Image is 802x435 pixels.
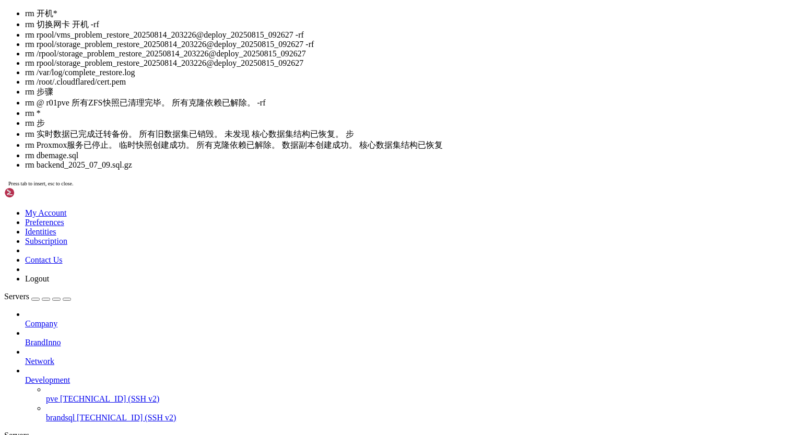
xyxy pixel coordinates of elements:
[60,49,69,57] span: 录
[48,93,56,102] span: 时
[52,4,61,13] span: 数
[30,84,39,93] span: 复
[95,66,104,75] span: 据
[96,262,105,271] span: 个
[68,66,77,75] span: 用
[113,271,122,279] span: 个
[4,333,666,342] x-row: virtio-win.iso virtio-win.iso.backup-20250815-160611 virtio-win.iso.backup-20250815-164632
[77,413,176,422] span: [TECHNICAL_ID] (SSH v2)
[104,102,113,111] span: 复
[25,347,798,366] li: Network
[60,66,69,75] span: 复
[48,40,56,49] span: 用
[46,385,798,404] li: pve [TECHNICAL_ID] (SSH v2)
[4,4,666,13] x-row: rpool/vms
[69,120,78,128] span: 后
[4,199,666,208] x-row: rpool/vms_problem_restore_20250815_163629/vm-100-disk-1 6.20G 766G 6.20G -
[52,13,61,22] span: 数
[246,40,255,49] span: 录
[69,102,78,111] span: 已
[25,160,798,170] li: rm backend_2025_07_09.sql.gz
[25,140,798,151] li: rm Proxmox服务已停止。 临时快照创建成功。 所有克隆依赖已解除。 数据副本创建成功。 核心数据集结构已恢复
[52,288,61,297] span: 体
[34,4,43,13] span: 核
[69,13,78,22] span: 集
[4,226,666,235] x-row: rpool/vms_problem_restore_20250815_175153/vm-999-disk-0 56K 766G 56K -
[100,120,109,128] span: 结
[25,129,798,140] li: rm 实时数据已完成迁转备份。 所有旧数据集已销毁。 未发现 核心数据集结构已恢复。 步
[52,244,61,253] span: 状
[21,4,30,13] span: ✅
[21,13,30,22] span: ✅
[61,297,70,306] span: 被
[69,49,78,57] span: 结
[60,394,159,403] span: [TECHNICAL_ID] (SSH v2)
[43,120,52,128] span: 证
[21,324,25,332] span: @
[25,375,798,385] a: Development
[79,288,88,297] span: 成
[46,404,798,422] li: brandsql [TECHNICAL_ID] (SSH v2)
[43,4,52,13] span: 心
[25,310,798,328] li: Company
[4,324,21,332] span: root
[4,93,666,102] x-row: ...
[4,137,666,146] x-row: rpool 32.3G 766G 4.72G /rpool
[4,182,666,191] x-row: rpool/vms_problem_restore_20250815_163629 6.20G 766G 96K /rpool/vms_problem_restore_20250815_163629
[52,102,61,111] span: 数
[25,30,798,40] li: rm rpool/vms_problem_restore_20250814_203226@deploy_20250815_092627 -rf
[43,306,52,315] span: 成
[34,244,43,253] span: 数
[113,102,122,111] span: 。
[122,49,131,57] span: 建
[74,75,82,84] span: 备
[4,187,64,198] img: Shellngn
[114,297,123,306] span: ！
[25,324,38,332] span: pve
[138,253,147,262] span: 文
[78,102,87,111] span: 成
[48,75,56,84] span: 复
[60,13,69,22] span: 据
[8,181,73,186] span: Press tab to insert, esc to close.
[4,66,666,75] x-row: --> 6/6: ...
[4,315,666,324] x-row: cd /rpool/storage/template/iso
[113,49,122,57] span: 重
[4,164,666,173] x-row: rpool/storage_problem_restore_20250815_175153 7.52G 766G 7.52G /rpool/storage_problem_restore_202...
[42,315,46,323] span: #
[25,328,798,347] li: BrandInno
[4,342,666,350] x-row: virtio-win.iso.backup-20250815-150720 virtio-win.iso.backup-20250815-163101 windows_10_enterprise...
[48,84,56,93] span: 据
[147,253,156,262] span: 件
[35,297,44,306] span: 数
[96,288,105,297] span: 重
[43,13,52,22] span: 心
[56,75,65,84] span: 之
[229,40,238,49] span: 准
[220,40,229,49] span: 标
[39,40,48,49] span: 调
[133,4,142,13] span: 。
[4,253,666,262] x-row: /rpool/storage/template/iso: 8
[26,306,34,315] span: 置
[4,31,666,40] x-row: --> ...
[25,357,798,366] a: Network
[43,31,52,40] span: 目
[114,288,123,297] span: ！
[4,292,71,301] a: Servers
[21,49,30,57] span: ✅
[202,40,211,49] span: 重
[4,208,666,217] x-row: rpool/vms_problem_restore_20250815_163629/vm-100-disk-2 64K 766G 64K -
[78,120,87,128] span: 的
[82,75,91,84] span: 份
[69,31,78,40] span: 目
[141,13,150,22] span: 在
[70,288,79,297] span: 已
[17,288,26,297] span: 系
[26,297,35,306] span: 户
[4,306,666,315] x-row: --- ---
[4,128,666,137] x-row: NAME USED AVAIL REFER MOUNTPOINT
[131,271,139,279] span: 件
[21,93,30,102] span: 清
[25,40,798,49] li: rm rpool/storage_problem_restore_20250814_203226@deploy_20250815_092627 -rf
